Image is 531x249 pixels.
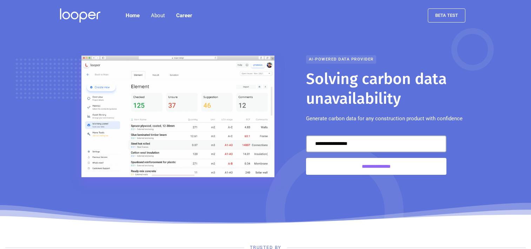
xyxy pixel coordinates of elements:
[120,8,145,23] a: Home
[428,8,465,23] a: beta test
[306,114,463,123] p: Generate carbon data for any construction product with confidence
[306,55,376,64] div: AI-powered data provider
[151,11,165,20] div: About
[306,69,471,109] h1: Solving carbon data unavailability
[306,135,446,175] form: Email Form
[145,8,171,23] div: About
[171,8,198,23] a: Career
